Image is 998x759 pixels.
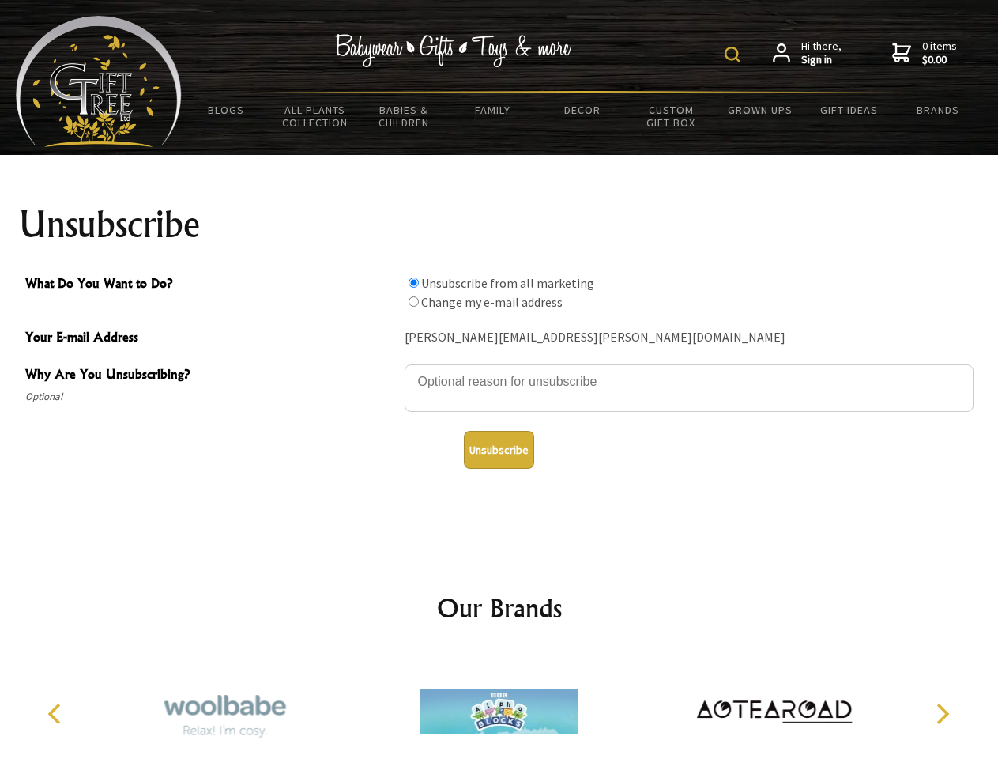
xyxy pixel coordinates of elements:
[25,274,397,296] span: What Do You Want to Do?
[894,93,983,126] a: Brands
[715,93,804,126] a: Grown Ups
[449,93,538,126] a: Family
[409,296,419,307] input: What Do You Want to Do?
[19,206,980,244] h1: Unsubscribe
[25,327,397,350] span: Your E-mail Address
[773,40,842,67] a: Hi there,Sign in
[922,53,957,67] strong: $0.00
[421,294,563,310] label: Change my e-mail address
[801,53,842,67] strong: Sign in
[40,697,74,731] button: Previous
[182,93,271,126] a: BLOGS
[335,34,572,67] img: Babywear - Gifts - Toys & more
[464,431,534,469] button: Unsubscribe
[32,589,967,627] h2: Our Brands
[25,387,397,406] span: Optional
[360,93,449,139] a: Babies & Children
[409,278,419,288] input: What Do You Want to Do?
[405,364,974,412] textarea: Why Are You Unsubscribing?
[925,697,959,731] button: Next
[421,275,594,291] label: Unsubscribe from all marketing
[892,40,957,67] a: 0 items$0.00
[405,326,974,350] div: [PERSON_NAME][EMAIL_ADDRESS][PERSON_NAME][DOMAIN_NAME]
[922,39,957,67] span: 0 items
[801,40,842,67] span: Hi there,
[804,93,894,126] a: Gift Ideas
[25,364,397,387] span: Why Are You Unsubscribing?
[537,93,627,126] a: Decor
[725,47,740,62] img: product search
[271,93,360,139] a: All Plants Collection
[627,93,716,139] a: Custom Gift Box
[16,16,182,147] img: Babyware - Gifts - Toys and more...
